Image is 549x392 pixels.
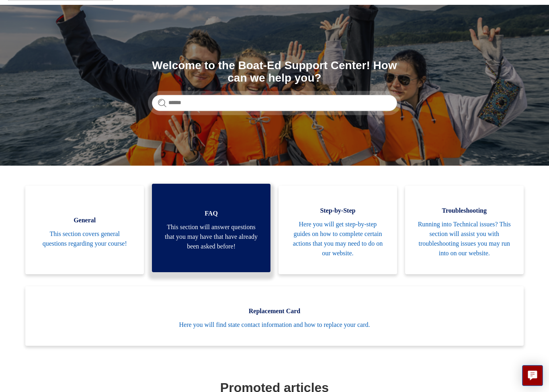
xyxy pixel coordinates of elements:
span: Running into Technical issues? This section will assist you with troubleshooting issues you may r... [417,220,512,258]
a: General This section covers general questions regarding your course! [25,186,144,274]
span: Replacement Card [37,306,511,316]
span: Troubleshooting [417,206,512,215]
span: General [37,215,132,225]
input: Search [152,95,397,111]
span: This section covers general questions regarding your course! [37,229,132,248]
a: Troubleshooting Running into Technical issues? This section will assist you with troubleshooting ... [405,186,524,274]
span: Step-by-Step [291,206,385,215]
a: Step-by-Step Here you will get step-by-step guides on how to complete certain actions that you ma... [279,186,397,274]
a: FAQ This section will answer questions that you may have that have already been asked before! [152,184,270,272]
span: FAQ [164,209,258,218]
h1: Welcome to the Boat-Ed Support Center! How can we help you? [152,60,397,84]
button: Live chat [522,365,543,386]
span: Here you will get step-by-step guides on how to complete certain actions that you may need to do ... [291,220,385,258]
a: Replacement Card Here you will find state contact information and how to replace your card. [25,286,523,346]
span: Here you will find state contact information and how to replace your card. [37,320,511,330]
span: This section will answer questions that you may have that have already been asked before! [164,222,258,251]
